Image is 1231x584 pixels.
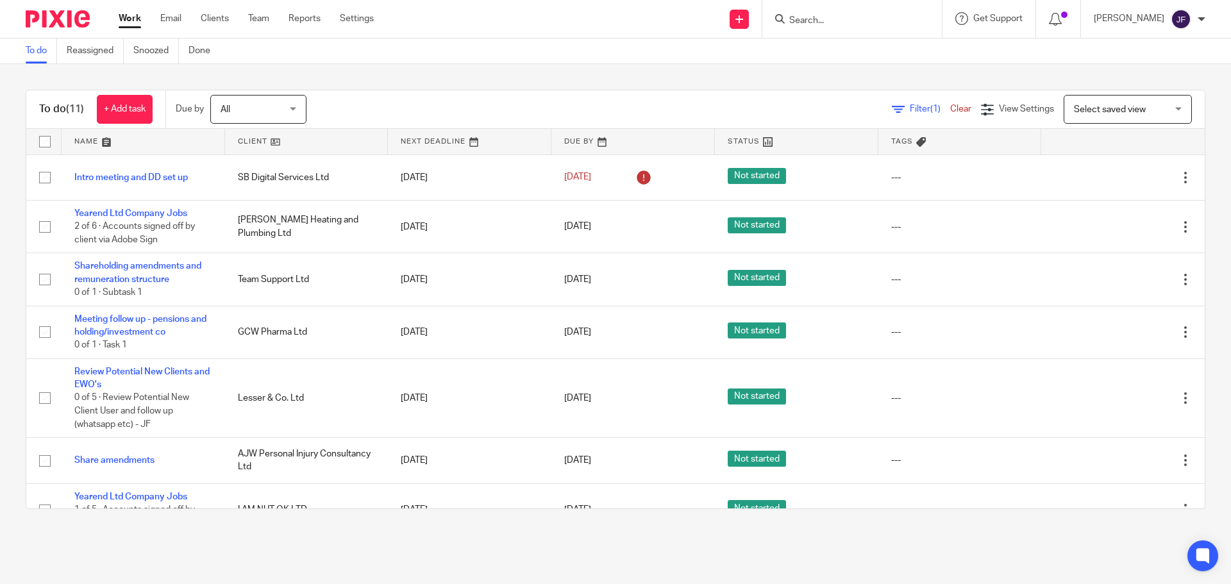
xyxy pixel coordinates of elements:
td: AJW Personal Injury Consultancy Ltd [225,438,389,483]
td: [DATE] [388,483,551,536]
span: Tags [891,138,913,145]
span: [DATE] [564,505,591,514]
td: Team Support Ltd [225,253,389,306]
input: Search [788,15,903,27]
span: [DATE] [564,456,591,465]
span: [DATE] [564,328,591,337]
span: 0 of 1 · Task 1 [74,340,127,349]
span: [DATE] [564,222,591,231]
span: Not started [728,388,786,405]
div: --- [891,454,1029,467]
span: All [221,105,230,114]
div: --- [891,273,1029,286]
span: Select saved view [1074,105,1146,114]
a: Reassigned [67,38,124,63]
td: GCW Pharma Ltd [225,306,389,358]
span: Not started [728,270,786,286]
span: 0 of 1 · Subtask 1 [74,288,142,297]
span: (11) [66,104,84,114]
a: Intro meeting and DD set up [74,173,188,182]
a: To do [26,38,57,63]
a: Share amendments [74,456,155,465]
a: Email [160,12,181,25]
span: 2 of 6 · Accounts signed off by client via Adobe Sign [74,222,195,245]
a: Clients [201,12,229,25]
div: --- [891,171,1029,184]
span: 0 of 5 · Review Potential New Client User and follow up (whatsapp etc) - JF [74,394,189,429]
span: Not started [728,451,786,467]
div: --- [891,392,1029,405]
td: SB Digital Services Ltd [225,154,389,200]
td: [DATE] [388,358,551,437]
a: Team [248,12,269,25]
span: Filter [910,104,950,113]
div: --- [891,326,1029,338]
a: Work [119,12,141,25]
a: + Add task [97,95,153,124]
span: [DATE] [564,394,591,403]
span: [DATE] [564,275,591,284]
td: [DATE] [388,200,551,253]
td: I AM NUT OK LTD [225,483,389,536]
a: Settings [340,12,374,25]
a: Yearend Ltd Company Jobs [74,492,187,501]
td: Lesser & Co. Ltd [225,358,389,437]
span: Get Support [973,14,1023,23]
img: Pixie [26,10,90,28]
a: Meeting follow up - pensions and holding/investment co [74,315,206,337]
td: [DATE] [388,438,551,483]
span: (1) [930,104,941,113]
a: Snoozed [133,38,179,63]
div: --- [891,503,1029,516]
a: Clear [950,104,971,113]
span: 1 of 5 · Accounts signed off by client via Adobe Sign [74,505,195,528]
span: Not started [728,500,786,516]
a: Review Potential New Clients and EWO's [74,367,210,389]
span: View Settings [999,104,1054,113]
img: svg%3E [1171,9,1191,29]
td: [DATE] [388,253,551,306]
p: Due by [176,103,204,115]
span: Not started [728,217,786,233]
a: Reports [289,12,321,25]
span: Not started [728,322,786,338]
a: Done [188,38,220,63]
span: [DATE] [564,173,591,182]
td: [DATE] [388,154,551,200]
span: Not started [728,168,786,184]
td: [DATE] [388,306,551,358]
h1: To do [39,103,84,116]
div: --- [891,221,1029,233]
a: Shareholding amendments and remuneration structure [74,262,201,283]
a: Yearend Ltd Company Jobs [74,209,187,218]
td: [PERSON_NAME] Heating and Plumbing Ltd [225,200,389,253]
p: [PERSON_NAME] [1094,12,1164,25]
